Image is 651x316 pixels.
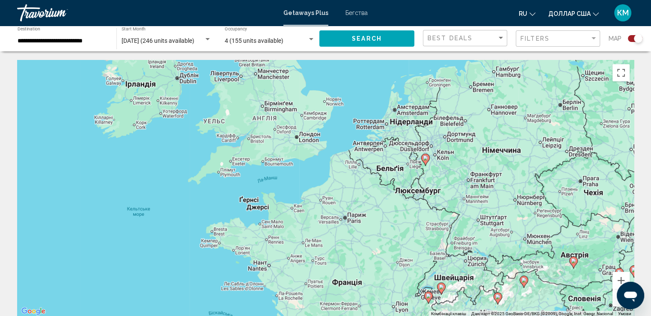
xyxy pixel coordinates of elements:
[519,7,535,20] button: Изменить язык
[283,9,328,16] a: Getaways Plus
[617,282,644,309] iframe: Кнопка для запуска будет доступна
[609,33,621,45] span: Map
[225,37,283,44] span: 4 (155 units available)
[548,10,591,17] font: доллар США
[17,4,275,21] a: Травориум
[352,36,382,42] span: Search
[519,10,527,17] font: ru
[520,35,550,42] span: Filters
[548,7,599,20] button: Изменить валюту
[612,64,630,81] button: Перемкнути повноекранний режим
[471,311,613,316] span: Дані карт ©2025 GeoBasis-DE/BKG (©2009), Google, Inst. Geogr. Nacional
[516,30,600,48] button: Filter
[428,35,473,42] span: Best Deals
[612,4,634,22] button: Меню пользователя
[618,311,631,316] a: Умови
[428,35,505,42] mat-select: Sort by
[345,9,368,16] a: Бегства
[612,272,630,289] button: Збільшити
[612,289,630,307] button: Зменшити
[617,8,629,17] font: КМ
[122,37,194,44] span: [DATE] (246 units available)
[319,30,414,46] button: Search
